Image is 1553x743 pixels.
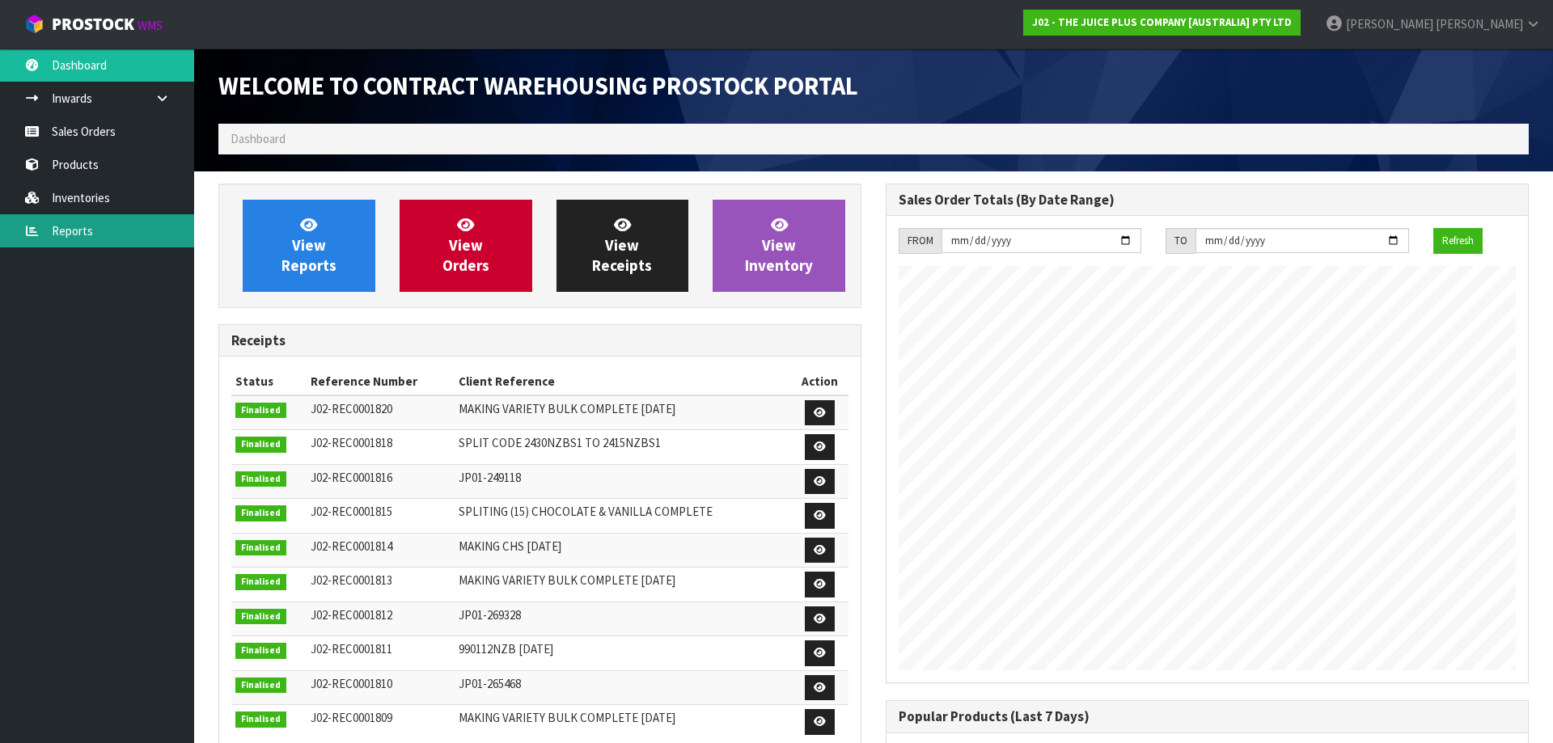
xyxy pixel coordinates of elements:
[455,369,792,395] th: Client Reference
[311,607,392,623] span: J02-REC0001812
[235,678,286,694] span: Finalised
[235,437,286,453] span: Finalised
[459,710,675,725] span: MAKING VARIETY BULK COMPLETE [DATE]
[231,369,307,395] th: Status
[311,401,392,416] span: J02-REC0001820
[1433,228,1483,254] button: Refresh
[235,540,286,556] span: Finalised
[311,641,392,656] span: J02-REC0001811
[1166,228,1195,254] div: TO
[235,711,286,728] span: Finalised
[459,676,521,691] span: JP01-265468
[52,14,134,35] span: ProStock
[400,200,532,292] a: ViewOrders
[231,131,286,146] span: Dashboard
[311,470,392,485] span: J02-REC0001816
[218,70,858,101] span: Welcome to Contract Warehousing ProStock Portal
[138,18,163,33] small: WMS
[459,504,713,519] span: SPLITING (15) CHOCOLATE & VANILLA COMPLETE
[459,641,553,656] span: 990112NZB [DATE]
[459,607,521,623] span: JP01-269328
[311,676,392,691] span: J02-REC0001810
[311,538,392,554] span: J02-REC0001814
[556,200,689,292] a: ViewReceipts
[791,369,848,395] th: Action
[235,574,286,590] span: Finalised
[235,471,286,488] span: Finalised
[592,215,652,276] span: View Receipts
[311,504,392,519] span: J02-REC0001815
[235,505,286,521] span: Finalised
[899,192,1516,208] h3: Sales Order Totals (By Date Range)
[311,710,392,725] span: J02-REC0001809
[459,572,675,588] span: MAKING VARIETY BULK COMPLETE [DATE]
[231,333,848,348] h3: Receipts
[459,435,661,450] span: SPLIT CODE 2430NZBS1 TO 2415NZBS1
[281,215,336,276] span: View Reports
[745,215,813,276] span: View Inventory
[235,643,286,659] span: Finalised
[899,228,942,254] div: FROM
[713,200,845,292] a: ViewInventory
[24,14,44,34] img: cube-alt.png
[311,572,392,588] span: J02-REC0001813
[243,200,375,292] a: ViewReports
[235,609,286,625] span: Finalised
[307,369,455,395] th: Reference Number
[459,538,561,554] span: MAKING CHS [DATE]
[311,435,392,450] span: J02-REC0001818
[1032,15,1292,29] strong: J02 - THE JUICE PLUS COMPANY [AUSTRALIA] PTY LTD
[459,470,521,485] span: JP01-249118
[899,709,1516,724] h3: Popular Products (Last 7 Days)
[235,403,286,419] span: Finalised
[442,215,489,276] span: View Orders
[1436,16,1523,32] span: [PERSON_NAME]
[1346,16,1433,32] span: [PERSON_NAME]
[459,401,675,416] span: MAKING VARIETY BULK COMPLETE [DATE]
